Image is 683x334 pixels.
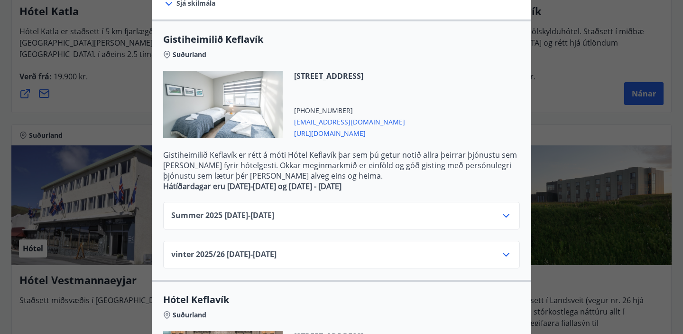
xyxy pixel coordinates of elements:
[294,71,405,81] span: [STREET_ADDRESS]
[163,150,520,181] p: Gistiheimilið Keflavík er rétt á móti Hótel Keflavík þar sem þú getur notið allra þeirrar þjónust...
[294,127,405,138] span: [URL][DOMAIN_NAME]
[294,106,405,115] span: [PHONE_NUMBER]
[173,50,206,59] span: Suðurland
[163,33,520,46] span: Gistiheimilið Keflavík
[294,115,405,127] span: [EMAIL_ADDRESS][DOMAIN_NAME]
